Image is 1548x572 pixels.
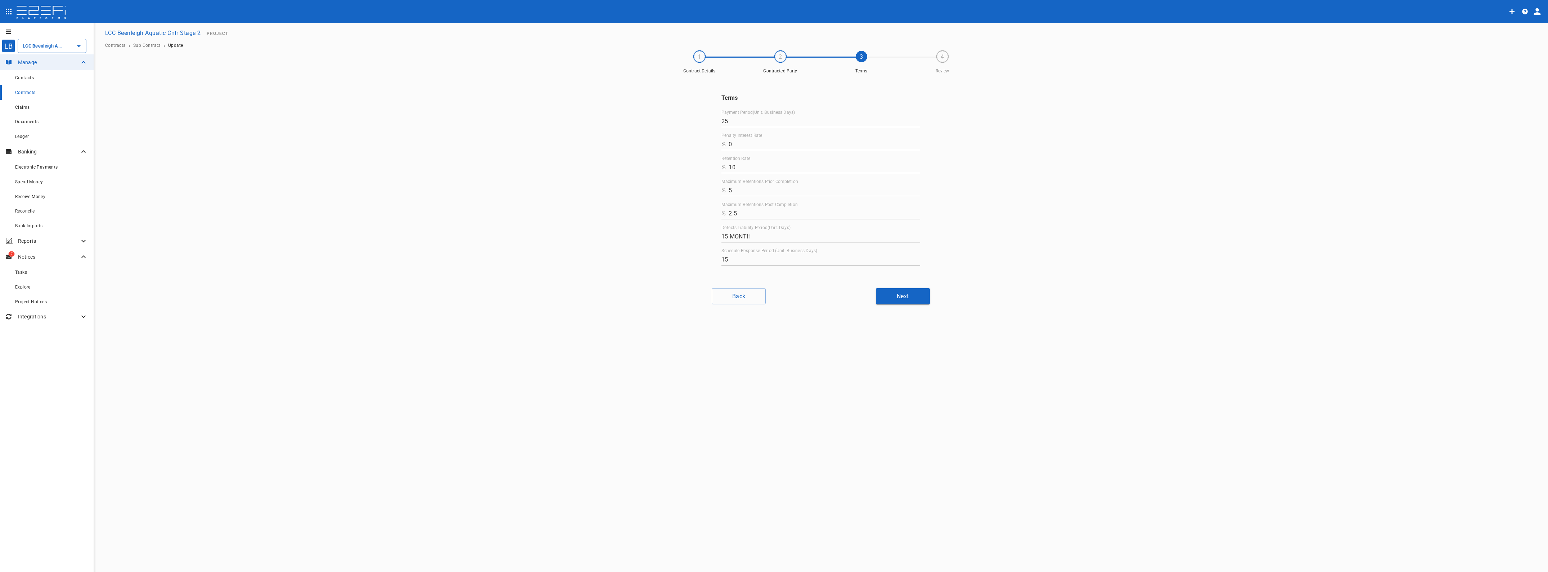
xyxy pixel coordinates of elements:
[721,163,726,171] p: %
[15,119,39,124] span: Documents
[21,42,63,50] input: LCC Beenleigh Aquatic Cntr Stage 2
[15,209,35,214] span: Reconcile
[15,194,45,199] span: Receive Money
[721,201,798,207] label: Maximum Retentions Post Completion
[762,68,798,74] span: Contracted Party
[168,43,183,48] a: Update
[15,134,29,139] span: Ledger
[18,148,79,155] p: Banking
[15,270,27,275] span: Tasks
[102,26,204,40] button: LCC Beenleigh Aquatic Cntr Stage 2
[15,75,34,80] span: Contacts
[924,68,960,74] span: Review
[18,59,79,66] p: Manage
[74,41,84,51] button: Open
[721,132,762,138] label: Penalty Interest Rate
[18,253,79,260] p: Notices
[163,45,165,46] li: ›
[681,68,717,74] span: Contract Details
[712,288,766,304] button: Back
[129,45,130,46] li: ›
[207,31,228,36] span: Project
[721,178,798,184] label: Maximum Retentions Prior Completion
[105,43,1536,48] nav: breadcrumb
[15,179,43,184] span: Spend Money
[721,247,818,254] label: Schedule Response Period (Unit: Business Days)
[15,105,30,110] span: Claims
[15,165,58,170] span: Electronic Payments
[9,251,15,257] span: 7
[18,237,79,245] p: Reports
[721,209,726,218] p: %
[721,224,791,231] label: Defects Liability Period(Unit: Days)
[15,285,31,290] span: Explore
[721,109,795,115] label: Payment Period(Unit: Business Days)
[15,90,36,95] span: Contracts
[843,68,879,74] span: Terms
[15,223,43,228] span: Bank Imports
[105,43,126,48] a: Contracts
[133,43,161,48] a: Sub Contract
[18,313,79,320] p: Integrations
[15,299,47,304] span: Project Notices
[721,186,726,195] p: %
[876,288,930,304] button: Next
[721,94,920,101] h6: Terms
[2,39,15,53] div: LB
[721,140,726,148] p: %
[721,155,750,161] label: Retention Rate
